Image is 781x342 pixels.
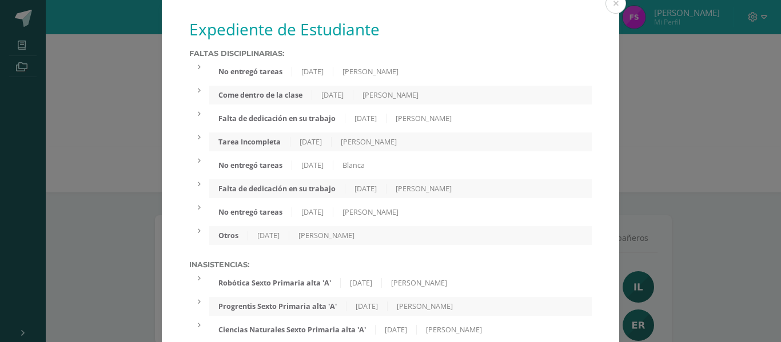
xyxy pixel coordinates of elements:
div: [PERSON_NAME] [289,231,364,240]
div: [DATE] [292,207,333,217]
div: [DATE] [248,231,289,240]
div: [DATE] [345,114,386,123]
div: Robótica Sexto Primaria alta 'A' [209,278,341,288]
div: Come dentro de la clase [209,90,312,100]
div: [PERSON_NAME] [388,301,462,311]
div: No entregó tareas [209,160,292,170]
div: Blanca [333,160,374,170]
div: [PERSON_NAME] [333,67,408,77]
label: Inasistencias: [189,260,592,269]
div: Falta de dedicación en su trabajo [209,184,345,194]
div: [DATE] [312,90,353,100]
div: [PERSON_NAME] [382,278,456,288]
div: Tarea Incompleta [209,137,290,147]
div: [DATE] [292,67,333,77]
div: Falta de dedicación en su trabajo [209,114,345,123]
div: No entregó tareas [209,67,292,77]
div: Ciencias Naturales Sexto Primaria alta 'A' [209,325,376,335]
label: Faltas Disciplinarias: [189,49,592,58]
div: [PERSON_NAME] [417,325,491,335]
div: [PERSON_NAME] [353,90,428,100]
div: Otros [209,231,248,240]
div: [PERSON_NAME] [386,184,461,194]
div: [DATE] [346,301,388,311]
div: [DATE] [341,278,382,288]
div: [PERSON_NAME] [333,207,408,217]
div: [DATE] [292,160,333,170]
h1: Expediente de Estudiante [189,18,592,40]
div: [PERSON_NAME] [332,137,406,147]
div: [DATE] [345,184,386,194]
div: [DATE] [290,137,332,147]
div: [DATE] [376,325,417,335]
div: [PERSON_NAME] [386,114,461,123]
div: Progrentis Sexto Primaria alta 'A' [209,301,346,311]
div: No entregó tareas [209,207,292,217]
